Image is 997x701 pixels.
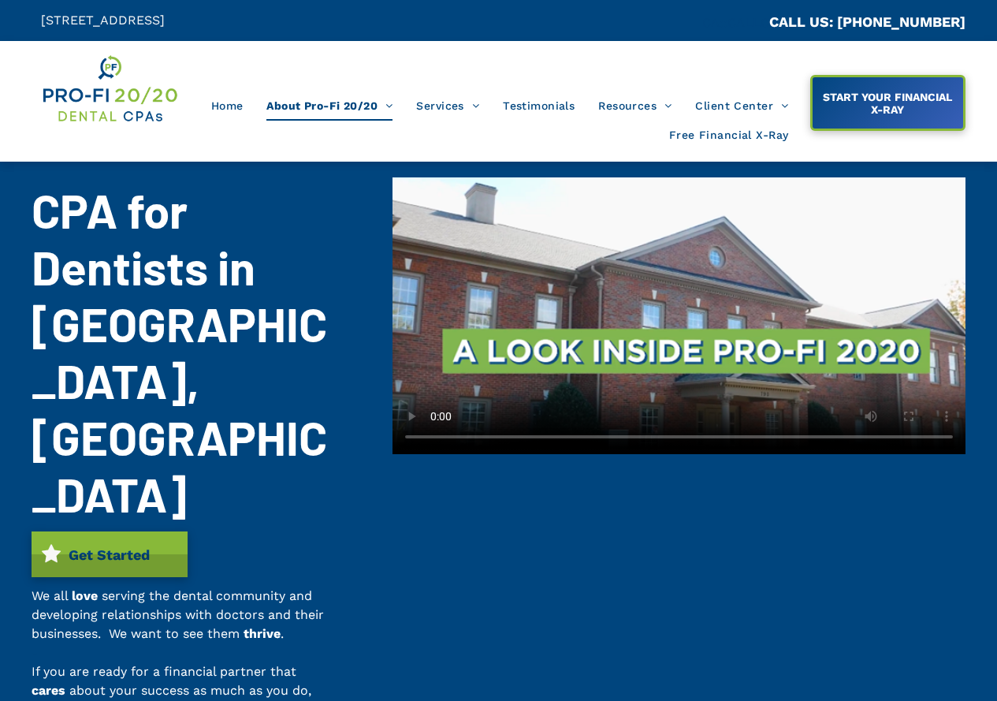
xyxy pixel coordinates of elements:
[657,121,800,151] a: Free Financial X-Ray
[41,13,165,28] span: [STREET_ADDRESS]
[810,75,966,131] a: START YOUR FINANCIAL X-RAY
[244,626,281,641] span: thrive
[32,683,65,698] span: cares
[586,91,683,121] a: Resources
[72,588,98,603] span: love
[32,588,324,641] span: serving the dental community and developing relationships with doctors and their businesses. We w...
[32,645,38,660] span: -
[32,531,188,577] a: Get Started
[702,15,769,30] span: CA::CALLC
[281,626,284,641] span: .
[63,539,155,571] span: Get Started
[813,83,962,124] span: START YOUR FINANCIAL X-RAY
[199,91,255,121] a: Home
[404,91,491,121] a: Services
[491,91,586,121] a: Testimonials
[32,664,296,679] span: If you are ready for a financial partner that
[32,181,327,522] span: CPA for Dentists in [GEOGRAPHIC_DATA], [GEOGRAPHIC_DATA]
[683,91,800,121] a: Client Center
[255,91,404,121] a: About Pro-Fi 20/20
[41,53,179,125] img: Get Dental CPA Consulting, Bookkeeping, & Bank Loans
[769,13,965,30] a: CALL US: [PHONE_NUMBER]
[32,588,68,603] span: We all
